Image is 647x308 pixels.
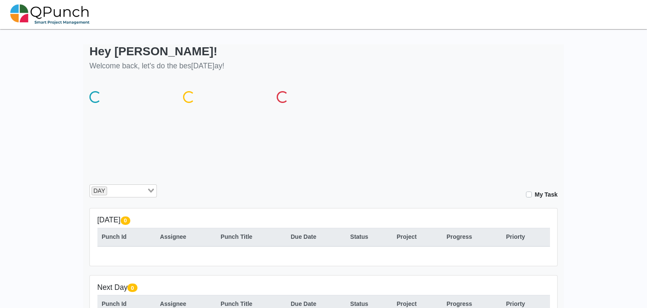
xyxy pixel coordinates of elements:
img: qpunch-sp.fa6292f.png [10,2,90,27]
h5: Next Day [97,283,550,292]
h5: [DATE] [97,216,550,224]
span: 0 [127,284,137,292]
div: Priorty [506,232,545,241]
label: My Task [535,190,558,199]
div: Project [396,232,437,241]
h2: Hey [PERSON_NAME]! [89,44,224,59]
div: Progress [447,232,497,241]
input: Search for option [108,186,146,196]
div: Search for option [89,184,157,198]
div: Due Date [291,232,341,241]
div: Status [350,232,388,241]
span: 0 [121,216,130,225]
div: Punch Id [102,232,151,241]
span: DAY [92,186,107,196]
h5: Welcome back, let's do the bes[DATE]ay! [89,62,224,70]
div: Assignee [160,232,212,241]
div: Punch Title [221,232,282,241]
